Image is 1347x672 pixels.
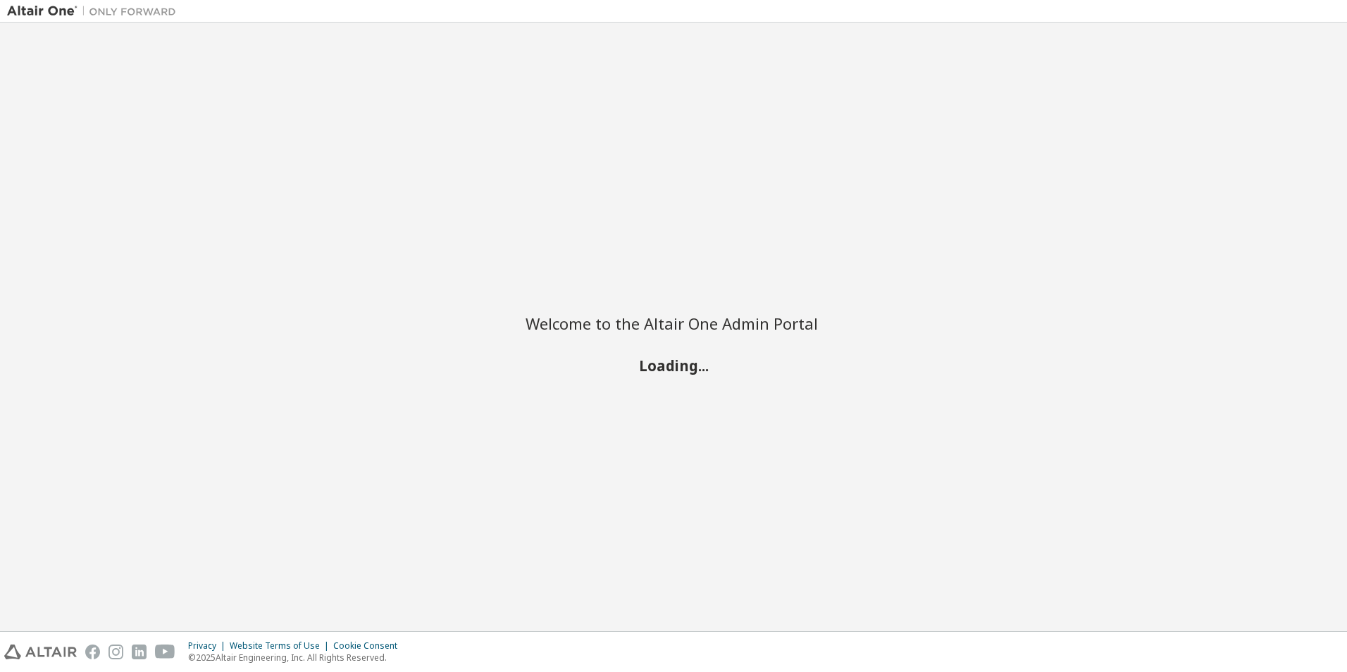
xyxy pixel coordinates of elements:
[526,356,821,375] h2: Loading...
[188,640,230,652] div: Privacy
[155,645,175,659] img: youtube.svg
[132,645,147,659] img: linkedin.svg
[333,640,406,652] div: Cookie Consent
[230,640,333,652] div: Website Terms of Use
[526,313,821,333] h2: Welcome to the Altair One Admin Portal
[108,645,123,659] img: instagram.svg
[85,645,100,659] img: facebook.svg
[188,652,406,664] p: © 2025 Altair Engineering, Inc. All Rights Reserved.
[7,4,183,18] img: Altair One
[4,645,77,659] img: altair_logo.svg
